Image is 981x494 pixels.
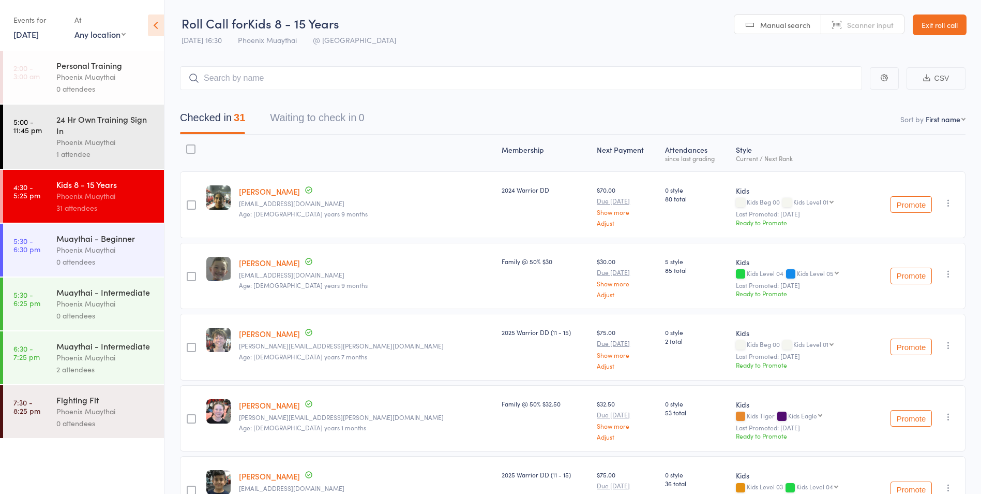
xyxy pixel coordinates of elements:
a: Adjust [597,362,656,369]
div: Kids 8 - 15 Years [56,179,155,190]
a: Adjust [597,220,656,226]
input: Search by name [180,66,862,90]
div: Kids [736,470,864,481]
span: @ [GEOGRAPHIC_DATA] [313,35,396,45]
div: Kids Level 04 [796,483,833,490]
div: Family @ 50% $32.50 [502,399,588,408]
div: 0 attendees [56,83,155,95]
div: Kids [736,185,864,196]
div: Kids [736,257,864,267]
div: Muaythai - Beginner [56,233,155,244]
div: Phoenix Muaythai [56,298,155,310]
a: 5:00 -11:45 pm24 Hr Own Training Sign InPhoenix Muaythai1 attendee [3,105,164,169]
div: Ready to Promote [736,218,864,227]
button: Promote [891,339,932,355]
div: Kids Eagle [788,412,817,419]
time: 6:30 - 7:25 pm [13,344,40,361]
img: image1722647128.png [206,185,231,210]
small: j.smith1984@gmail.com [239,271,493,279]
a: 2:00 -3:00 amPersonal TrainingPhoenix Muaythai0 attendees [3,51,164,104]
a: 6:30 -7:25 pmMuaythai - IntermediatePhoenix Muaythai2 attendees [3,331,164,384]
button: Promote [891,196,932,213]
small: Last Promoted: [DATE] [736,353,864,360]
a: [PERSON_NAME] [239,400,300,411]
span: 36 total [665,479,728,488]
div: Muaythai - Intermediate [56,286,155,298]
a: Adjust [597,433,656,440]
div: Kids Level 03 [736,483,864,492]
div: 0 attendees [56,256,155,268]
div: 0 attendees [56,417,155,429]
img: image1723105618.png [206,257,231,281]
button: Waiting to check in0 [270,107,364,134]
img: image1760134184.png [206,328,231,352]
div: 0 attendees [56,310,155,322]
div: $75.00 [597,328,656,369]
a: Show more [597,423,656,429]
a: 4:30 -5:25 pmKids 8 - 15 YearsPhoenix Muaythai31 attendees [3,170,164,223]
div: Kids Beg 00 [736,341,864,350]
div: 31 attendees [56,202,155,214]
span: Phoenix Muaythai [238,35,297,45]
div: 31 [234,112,245,123]
time: 5:00 - 11:45 pm [13,118,42,134]
div: Ready to Promote [736,431,864,440]
a: [PERSON_NAME] [239,186,300,197]
div: Phoenix Muaythai [56,244,155,256]
div: Family @ 50% $30 [502,257,588,266]
div: Ready to Promote [736,360,864,369]
span: [DATE] 16:30 [182,35,222,45]
a: Exit roll call [913,14,967,35]
div: Phoenix Muaythai [56,71,155,83]
a: [PERSON_NAME] [239,471,300,482]
span: 53 total [665,408,728,417]
div: Fighting Fit [56,394,155,405]
div: 0 [358,112,364,123]
div: Events for [13,11,64,28]
small: Last Promoted: [DATE] [736,282,864,289]
span: 2 total [665,337,728,345]
div: $70.00 [597,185,656,226]
span: Age: [DEMOGRAPHIC_DATA] years 1 months [239,423,366,432]
div: 2 attendees [56,364,155,375]
button: CSV [907,67,965,90]
div: Personal Training [56,60,155,71]
small: Last Promoted: [DATE] [736,424,864,431]
a: 7:30 -8:25 pmFighting FitPhoenix Muaythai0 attendees [3,385,164,438]
small: drfarooqsaeed@gmail.com [239,485,493,492]
div: Phoenix Muaythai [56,405,155,417]
div: Kids Beg 00 [736,198,864,207]
div: 1 attendee [56,148,155,160]
img: image1738822920.png [206,399,231,424]
div: 2025 Warrior DD (11 - 15) [502,470,588,479]
div: Muaythai - Intermediate [56,340,155,352]
small: sujaviva@gmail.com [239,200,493,207]
div: At [74,11,126,28]
span: Scanner input [847,20,894,30]
a: 5:30 -6:25 pmMuaythai - IntermediatePhoenix Muaythai0 attendees [3,278,164,330]
div: 24 Hr Own Training Sign In [56,113,155,136]
label: Sort by [900,114,924,124]
button: Promote [891,410,932,427]
a: Show more [597,209,656,215]
time: 4:30 - 5:25 pm [13,183,40,199]
a: Show more [597,352,656,358]
div: Style [732,139,868,167]
time: 5:30 - 6:30 pm [13,237,40,253]
div: Phoenix Muaythai [56,190,155,202]
div: Kids [736,328,864,338]
div: Kids Level 05 [797,270,834,277]
span: Roll Call for [182,14,248,32]
small: bradley.mcvicar@gmail.com [239,414,493,421]
div: Kids Level 04 [736,270,864,279]
div: Next Payment [593,139,660,167]
span: Kids 8 - 15 Years [248,14,339,32]
span: 80 total [665,194,728,203]
span: Age: [DEMOGRAPHIC_DATA] years 9 months [239,209,368,218]
div: Kids Level 01 [793,198,828,205]
a: 5:30 -6:30 pmMuaythai - BeginnerPhoenix Muaythai0 attendees [3,224,164,277]
div: $30.00 [597,257,656,298]
div: Phoenix Muaythai [56,136,155,148]
span: Age: [DEMOGRAPHIC_DATA] years 9 months [239,281,368,289]
small: michelle.g.scott@hotmail.com [239,342,493,350]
